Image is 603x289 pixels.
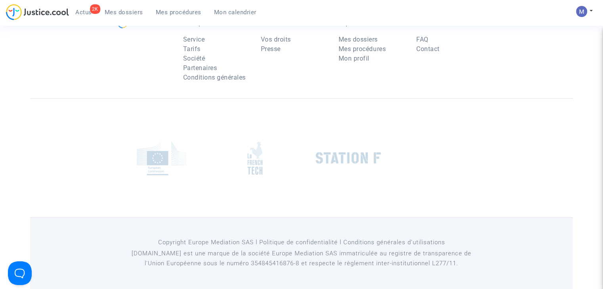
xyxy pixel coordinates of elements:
span: Mes procédures [156,9,201,16]
iframe: Help Scout Beacon - Open [8,261,32,285]
a: Partenaires [183,64,217,72]
img: AAcHTtesyyZjLYJxzrkRG5BOJsapQ6nO-85ChvdZAQ62n80C=s96-c [576,6,587,17]
a: Service [183,36,205,43]
p: Copyright Europe Mediation SAS l Politique de confidentialité l Conditions générales d’utilisa... [121,238,482,247]
a: Mon calendrier [208,6,263,18]
a: Tarifs [183,45,201,53]
img: europe_commision.png [137,141,186,175]
a: Mon profil [339,55,369,62]
a: Mes procédures [339,45,386,53]
span: Actus [75,9,92,16]
img: french_tech.png [247,141,262,175]
a: Conditions générales [183,74,246,81]
a: Mes dossiers [98,6,149,18]
a: Mes procédures [149,6,208,18]
p: [DOMAIN_NAME] est une marque de la société Europe Mediation SAS immatriculée au registre de tr... [121,249,482,268]
div: 2K [90,4,100,14]
span: Mes dossiers [105,9,143,16]
a: Contact [416,45,440,53]
a: Vos droits [261,36,291,43]
span: Mon calendrier [214,9,257,16]
a: FAQ [416,36,429,43]
a: Société [183,55,205,62]
img: stationf.png [316,152,381,164]
a: Mes dossiers [339,36,378,43]
a: 2KActus [69,6,98,18]
img: jc-logo.svg [6,4,69,20]
a: Presse [261,45,281,53]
